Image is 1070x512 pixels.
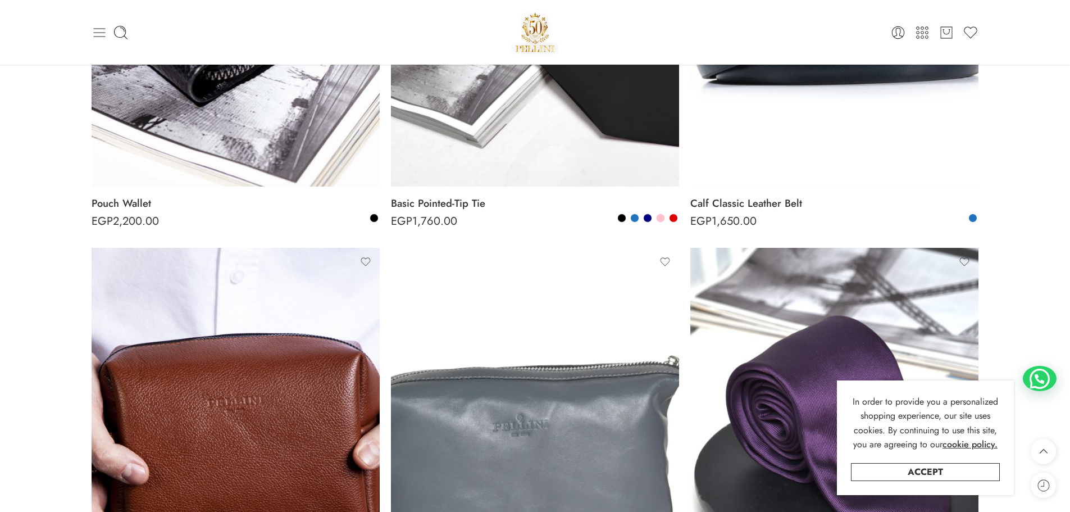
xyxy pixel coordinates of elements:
[668,213,679,223] a: Red
[963,25,978,40] a: Wishlist
[391,213,412,229] span: EGP
[92,213,113,229] span: EGP
[511,8,559,56] a: Pellini -
[851,463,1000,481] a: Accept
[890,25,906,40] a: Login / Register
[690,192,978,215] a: Calf Classic Leather Belt
[369,213,379,223] a: Black
[391,213,457,229] bdi: 1,760.00
[655,213,666,223] a: Pink
[630,213,640,223] a: Blue
[939,25,954,40] a: Cart
[968,213,978,223] a: Blue
[391,192,679,215] a: Basic Pointed-Tip Tie
[643,213,653,223] a: Navy
[942,437,998,452] a: cookie policy.
[690,213,757,229] bdi: 1,650.00
[92,213,159,229] bdi: 2,200.00
[617,213,627,223] a: Black
[853,395,998,451] span: In order to provide you a personalized shopping experience, our site uses cookies. By continuing ...
[511,8,559,56] img: Pellini
[690,213,712,229] span: EGP
[92,192,380,215] a: Pouch Wallet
